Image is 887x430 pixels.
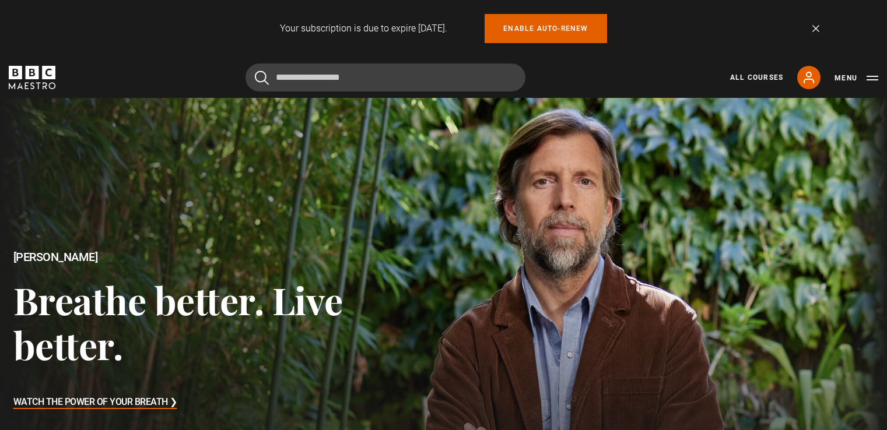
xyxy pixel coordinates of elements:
button: Submit the search query [255,71,269,85]
input: Search [246,64,525,91]
svg: BBC Maestro [9,66,55,89]
h3: Watch The Power of Your Breath ❯ [13,394,177,411]
h3: Breathe better. Live better. [13,277,355,368]
a: All Courses [730,72,783,83]
button: Toggle navigation [835,72,878,84]
a: Enable auto-renew [485,14,606,43]
p: Your subscription is due to expire [DATE]. [280,22,447,36]
h2: [PERSON_NAME] [13,251,355,264]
